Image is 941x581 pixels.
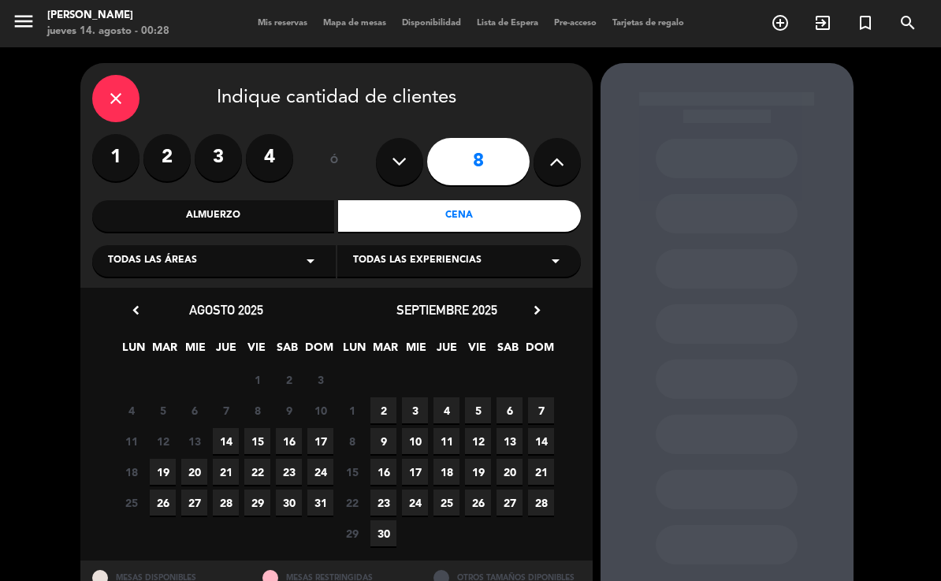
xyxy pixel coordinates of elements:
i: arrow_drop_down [546,251,565,270]
span: Reserva especial [844,9,887,36]
span: 7 [213,397,239,423]
label: 2 [143,134,191,181]
span: 18 [118,459,144,485]
span: MIE [403,338,429,364]
span: 19 [465,459,491,485]
span: 15 [339,459,365,485]
span: 30 [370,520,396,546]
span: BUSCAR [887,9,929,36]
button: menu [12,9,35,39]
i: exit_to_app [813,13,832,32]
i: chevron_right [529,302,545,318]
span: Lista de Espera [469,19,546,28]
span: VIE [464,338,490,364]
span: 1 [244,367,270,393]
span: Pre-acceso [546,19,604,28]
span: DOM [526,338,552,364]
span: 24 [307,459,333,485]
span: 9 [276,397,302,423]
span: DOM [305,338,331,364]
span: 13 [181,428,207,454]
span: 8 [339,428,365,454]
div: Indique cantidad de clientes [92,75,581,122]
span: 18 [433,459,459,485]
span: 26 [465,490,491,516]
span: 14 [213,428,239,454]
div: [PERSON_NAME] [47,8,169,24]
label: 1 [92,134,139,181]
span: 30 [276,490,302,516]
span: 3 [402,397,428,423]
span: Mis reservas [250,19,315,28]
span: 4 [118,397,144,423]
span: LUN [341,338,367,364]
label: 3 [195,134,242,181]
span: 26 [150,490,176,516]
span: 10 [307,397,333,423]
i: chevron_left [128,302,144,318]
span: 6 [181,397,207,423]
span: 12 [150,428,176,454]
span: 28 [213,490,239,516]
span: 5 [150,397,176,423]
span: MAR [151,338,177,364]
span: 19 [150,459,176,485]
label: 4 [246,134,293,181]
span: 20 [181,459,207,485]
span: SAB [274,338,300,364]
div: Almuerzo [92,200,335,232]
i: arrow_drop_down [301,251,320,270]
span: JUE [433,338,459,364]
span: 2 [370,397,396,423]
span: 4 [433,397,459,423]
span: MIE [182,338,208,364]
span: 9 [370,428,396,454]
span: 11 [118,428,144,454]
span: 15 [244,428,270,454]
span: 16 [370,459,396,485]
i: search [898,13,917,32]
span: JUE [213,338,239,364]
span: 24 [402,490,428,516]
div: Cena [338,200,581,232]
span: 22 [244,459,270,485]
span: Mapa de mesas [315,19,394,28]
span: MAR [372,338,398,364]
span: agosto 2025 [189,302,263,318]
span: 28 [528,490,554,516]
i: menu [12,9,35,33]
span: SAB [495,338,521,364]
span: 22 [339,490,365,516]
span: 8 [244,397,270,423]
span: 25 [118,490,144,516]
span: Disponibilidad [394,19,469,28]
span: 27 [181,490,207,516]
span: 2 [276,367,302,393]
span: 23 [370,490,396,516]
span: 31 [307,490,333,516]
span: 17 [307,428,333,454]
span: 5 [465,397,491,423]
span: WALK IN [802,9,844,36]
span: 17 [402,459,428,485]
span: 10 [402,428,428,454]
span: 29 [244,490,270,516]
i: turned_in_not [856,13,875,32]
span: RESERVAR MESA [759,9,802,36]
span: 21 [213,459,239,485]
span: 11 [433,428,459,454]
span: 20 [497,459,523,485]
span: Tarjetas de regalo [604,19,692,28]
span: LUN [121,338,147,364]
div: ó [309,134,360,189]
span: 1 [339,397,365,423]
span: 21 [528,459,554,485]
span: 12 [465,428,491,454]
span: 25 [433,490,459,516]
span: 14 [528,428,554,454]
span: 23 [276,459,302,485]
span: Todas las experiencias [353,253,482,269]
span: 16 [276,428,302,454]
span: 13 [497,428,523,454]
i: add_circle_outline [771,13,790,32]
